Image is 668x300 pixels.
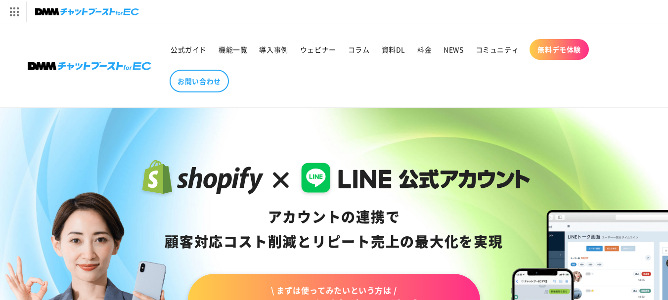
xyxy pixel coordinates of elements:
a: 導入事例 [253,39,294,60]
a: コラム [342,39,376,60]
img: サービス [1,1,26,22]
a: ウェビナー [294,39,342,60]
div: アカウントの連携で 顧客対応コスト削減と リピート売上の 最大化を実現 [138,205,530,254]
img: チャットブーストforEC [35,5,139,19]
span: NEWS [444,45,463,54]
span: 公式ガイド [171,45,207,54]
a: NEWS [438,39,469,60]
span: 導入事例 [259,45,288,54]
a: お問い合わせ [170,70,229,92]
a: 資料DL [376,39,411,60]
span: ウェビナー [300,45,336,54]
a: 機能一覧 [213,39,253,60]
span: 資料DL [382,45,405,54]
a: コミュニティ [470,39,525,60]
a: 無料デモ体験 [530,39,589,60]
img: 株式会社DMM Boost [28,62,151,70]
a: 公式ガイド [165,39,213,60]
span: 料金 [417,45,432,54]
span: コミュニティ [476,45,519,54]
span: お問い合わせ [178,77,221,86]
span: \ まずは使ってみたいという方は / [218,285,450,296]
a: 料金 [411,39,438,60]
span: 機能一覧 [219,45,247,54]
span: 無料デモ体験 [537,45,581,54]
span: コラム [348,45,370,54]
